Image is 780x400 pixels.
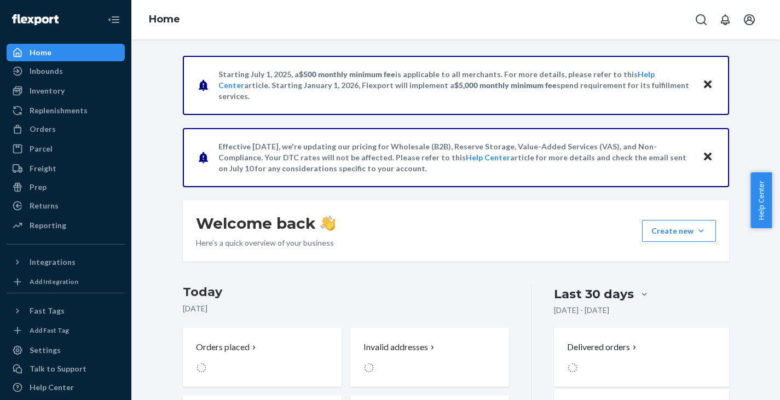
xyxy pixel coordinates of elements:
[701,149,715,165] button: Close
[30,163,56,174] div: Freight
[701,77,715,93] button: Close
[7,275,125,288] a: Add Integration
[7,160,125,177] a: Freight
[140,4,189,36] ol: breadcrumbs
[690,9,712,31] button: Open Search Box
[714,9,736,31] button: Open notifications
[30,105,88,116] div: Replenishments
[183,328,342,387] button: Orders placed
[183,283,510,301] h3: Today
[7,140,125,158] a: Parcel
[30,220,66,231] div: Reporting
[196,213,336,233] h1: Welcome back
[30,305,65,316] div: Fast Tags
[567,341,639,353] button: Delivered orders
[30,326,69,335] div: Add Fast Tag
[30,345,61,356] div: Settings
[738,9,760,31] button: Open account menu
[30,277,78,286] div: Add Integration
[299,69,395,79] span: $500 monthly minimum fee
[554,286,634,303] div: Last 30 days
[30,66,63,77] div: Inbounds
[7,197,125,215] a: Returns
[466,153,510,162] a: Help Center
[30,382,74,393] div: Help Center
[7,120,125,138] a: Orders
[350,328,509,387] button: Invalid addresses
[30,124,56,135] div: Orders
[30,85,65,96] div: Inventory
[218,141,692,174] p: Effective [DATE], we're updating our pricing for Wholesale (B2B), Reserve Storage, Value-Added Se...
[7,379,125,396] a: Help Center
[320,216,336,231] img: hand-wave emoji
[30,143,53,154] div: Parcel
[554,305,609,316] p: [DATE] - [DATE]
[7,341,125,359] a: Settings
[218,69,692,102] p: Starting July 1, 2025, a is applicable to all merchants. For more details, please refer to this a...
[12,14,59,25] img: Flexport logo
[363,341,428,353] p: Invalid addresses
[7,253,125,271] button: Integrations
[196,237,336,248] p: Here’s a quick overview of your business
[750,172,772,228] button: Help Center
[196,341,250,353] p: Orders placed
[30,47,51,58] div: Home
[30,257,76,268] div: Integrations
[149,13,180,25] a: Home
[7,102,125,119] a: Replenishments
[30,363,86,374] div: Talk to Support
[7,302,125,320] button: Fast Tags
[30,200,59,211] div: Returns
[7,360,125,378] button: Talk to Support
[7,44,125,61] a: Home
[454,80,557,90] span: $5,000 monthly minimum fee
[7,178,125,196] a: Prep
[183,303,510,314] p: [DATE]
[7,217,125,234] a: Reporting
[7,324,125,337] a: Add Fast Tag
[30,182,47,193] div: Prep
[642,220,716,242] button: Create new
[103,9,125,31] button: Close Navigation
[7,82,125,100] a: Inventory
[7,62,125,80] a: Inbounds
